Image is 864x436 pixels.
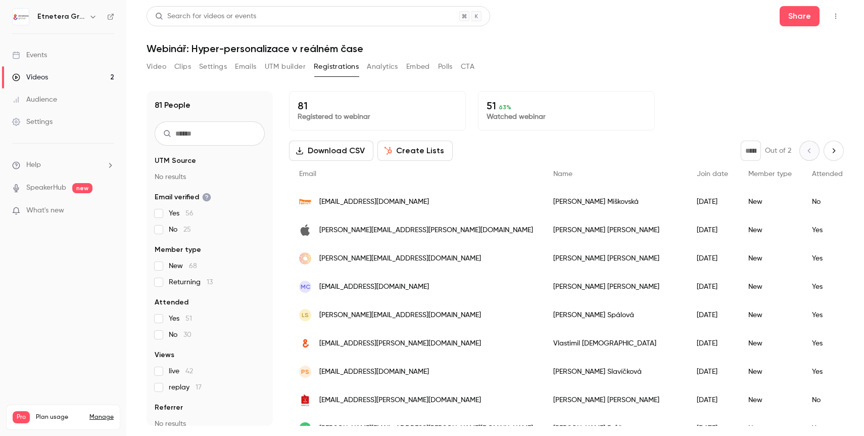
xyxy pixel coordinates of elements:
[155,419,265,429] p: No results
[828,8,844,24] button: Top Bar Actions
[738,216,802,244] div: New
[155,297,188,308] span: Attended
[487,100,646,112] p: 51
[302,311,309,320] span: LS
[298,112,457,122] p: Registered to webinar
[543,188,687,216] div: [PERSON_NAME] Miškovská
[543,329,687,358] div: Vlastimil [DEMOGRAPHIC_DATA]
[780,6,820,26] button: Share
[487,112,646,122] p: Watched webinar
[319,225,533,236] span: [PERSON_NAME][EMAIL_ADDRESS][PERSON_NAME][DOMAIN_NAME]
[687,244,738,273] div: [DATE]
[687,216,738,244] div: [DATE]
[687,188,738,216] div: [DATE]
[802,301,853,329] div: Yes
[169,366,193,376] span: live
[802,386,853,414] div: No
[319,423,533,434] span: [PERSON_NAME][EMAIL_ADDRESS][PERSON_NAME][DOMAIN_NAME]
[12,95,57,105] div: Audience
[687,273,738,301] div: [DATE]
[319,395,481,406] span: [EMAIL_ADDRESS][PERSON_NAME][DOMAIN_NAME]
[543,386,687,414] div: [PERSON_NAME] [PERSON_NAME]
[155,172,265,182] p: No results
[319,282,429,292] span: [EMAIL_ADDRESS][DOMAIN_NAME]
[748,170,792,178] span: Member type
[299,394,311,406] img: kytary.cz
[802,188,853,216] div: No
[289,141,373,161] button: Download CSV
[155,156,196,166] span: UTM Source
[738,329,802,358] div: New
[207,279,213,286] span: 13
[169,261,197,271] span: New
[36,413,83,421] span: Plan usage
[12,50,47,60] div: Events
[12,160,114,170] li: help-dropdown-opener
[298,100,457,112] p: 81
[319,367,429,377] span: [EMAIL_ADDRESS][DOMAIN_NAME]
[299,337,311,350] img: etnetera.cz
[738,273,802,301] div: New
[13,411,30,423] span: Pro
[543,244,687,273] div: [PERSON_NAME] [PERSON_NAME]
[697,170,728,178] span: Join date
[169,277,213,287] span: Returning
[299,422,311,434] img: tapix.io
[89,413,114,421] a: Manage
[299,196,311,208] img: iprima.cz
[802,273,853,301] div: Yes
[185,210,194,217] span: 56
[26,205,64,216] span: What's new
[183,226,191,233] span: 25
[183,331,191,338] span: 30
[543,358,687,386] div: [PERSON_NAME] Slavíčková
[301,367,309,376] span: PS
[438,59,453,75] button: Polls
[824,141,844,161] button: Next page
[102,206,114,215] iframe: Noticeable Trigger
[687,301,738,329] div: [DATE]
[155,99,190,111] h1: 81 People
[299,224,311,236] img: mac.com
[499,104,511,111] span: 63 %
[72,183,92,193] span: new
[299,170,316,178] span: Email
[169,330,191,340] span: No
[406,59,430,75] button: Embed
[147,59,166,75] button: Video
[169,225,191,235] span: No
[299,252,311,265] img: meiro.io
[26,183,66,193] a: SpeakerHub
[765,146,791,156] p: Out of 2
[319,253,481,264] span: [PERSON_NAME][EMAIL_ADDRESS][DOMAIN_NAME]
[319,197,429,207] span: [EMAIL_ADDRESS][DOMAIN_NAME]
[169,382,202,393] span: replay
[377,141,453,161] button: Create Lists
[235,59,256,75] button: Emails
[155,11,256,22] div: Search for videos or events
[738,358,802,386] div: New
[802,216,853,244] div: Yes
[169,314,192,324] span: Yes
[802,329,853,358] div: Yes
[802,358,853,386] div: Yes
[543,273,687,301] div: [PERSON_NAME] [PERSON_NAME]
[155,245,201,255] span: Member type
[12,72,48,82] div: Videos
[185,368,193,375] span: 42
[155,156,265,429] section: facet-groups
[319,310,481,321] span: [PERSON_NAME][EMAIL_ADDRESS][DOMAIN_NAME]
[196,384,202,391] span: 17
[543,216,687,244] div: [PERSON_NAME] [PERSON_NAME]
[26,160,41,170] span: Help
[543,301,687,329] div: [PERSON_NAME] Spálová
[687,358,738,386] div: [DATE]
[189,263,197,270] span: 68
[199,59,227,75] button: Settings
[314,59,359,75] button: Registrations
[185,315,192,322] span: 51
[812,170,843,178] span: Attended
[687,329,738,358] div: [DATE]
[687,386,738,414] div: [DATE]
[155,192,211,202] span: Email verified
